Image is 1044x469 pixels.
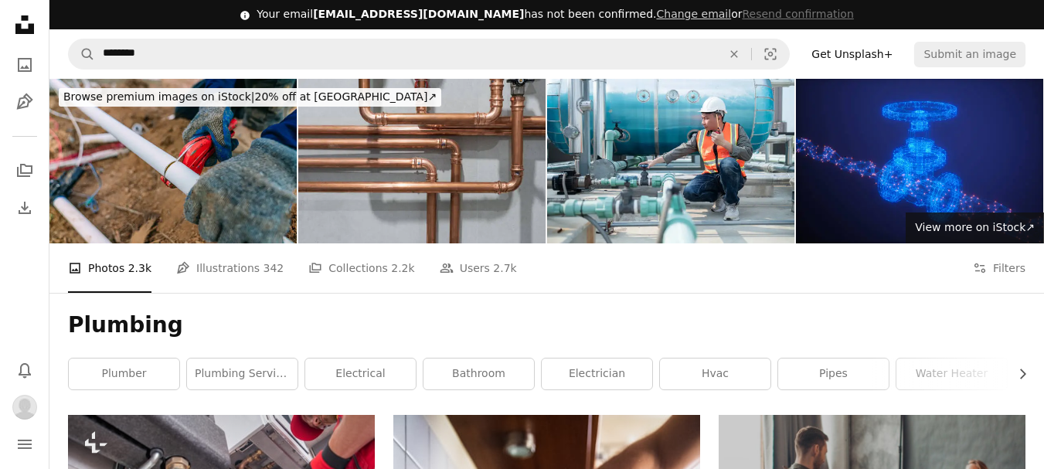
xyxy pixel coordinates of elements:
[264,260,284,277] span: 342
[660,359,770,389] a: hvac
[391,260,414,277] span: 2.2k
[915,221,1035,233] span: View more on iStock ↗
[49,79,451,116] a: Browse premium images on iStock|20% off at [GEOGRAPHIC_DATA]↗
[68,311,1025,339] h1: Plumbing
[547,79,794,243] img: Industrial Engineer Communicating via Walkie-Talkie on Site
[69,359,179,389] a: plumber
[176,243,284,293] a: Illustrations 342
[802,42,902,66] a: Get Unsplash+
[656,8,853,20] span: or
[896,359,1007,389] a: water heater
[9,429,40,460] button: Menu
[656,8,731,20] a: Change email
[1008,359,1025,389] button: scroll list to the right
[9,192,40,223] a: Download History
[906,212,1044,243] a: View more on iStock↗
[9,87,40,117] a: Illustrations
[914,42,1025,66] button: Submit an image
[493,260,516,277] span: 2.7k
[298,79,546,243] img: Copper tubing of home heating system
[796,79,1043,243] img: Abstract Valve With Lines And Red Connection Dots Forming A Plexus
[187,359,298,389] a: plumbing services
[542,359,652,389] a: electrician
[12,395,37,420] img: Avatar of user nacim AHMED
[742,7,853,22] button: Resend confirmation
[63,90,254,103] span: Browse premium images on iStock |
[68,39,790,70] form: Find visuals sitewide
[9,355,40,386] button: Notifications
[9,49,40,80] a: Photos
[313,8,524,20] span: [EMAIL_ADDRESS][DOMAIN_NAME]
[752,39,789,69] button: Visual search
[257,7,854,22] div: Your email has not been confirmed.
[49,79,297,243] img: Irrigation Woker using a red PVC pipe cutter to cut a polypropylene plastic sprinkler line to length
[778,359,889,389] a: pipes
[308,243,414,293] a: Collections 2.2k
[9,392,40,423] button: Profile
[305,359,416,389] a: electrical
[9,155,40,186] a: Collections
[717,39,751,69] button: Clear
[63,90,437,103] span: 20% off at [GEOGRAPHIC_DATA] ↗
[973,243,1025,293] button: Filters
[69,39,95,69] button: Search Unsplash
[440,243,517,293] a: Users 2.7k
[423,359,534,389] a: bathroom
